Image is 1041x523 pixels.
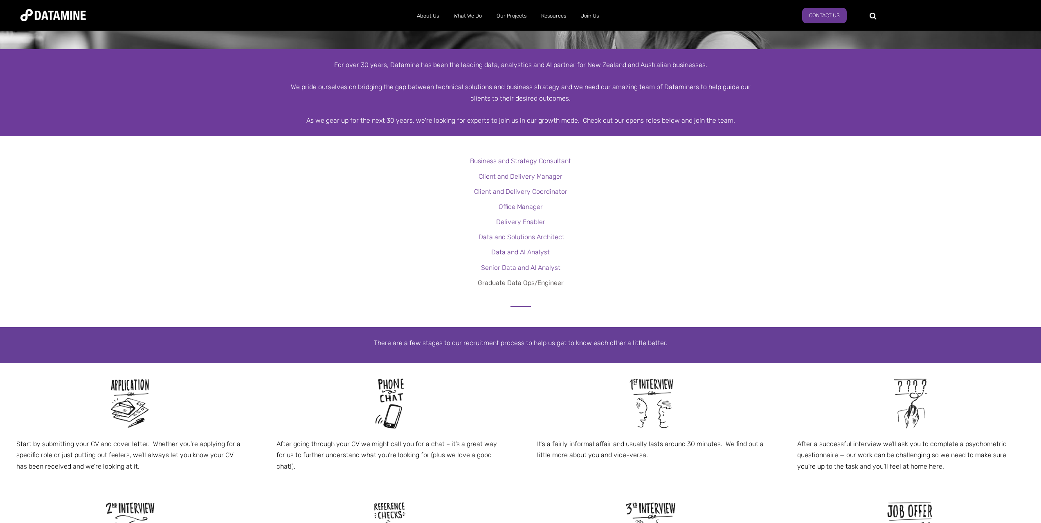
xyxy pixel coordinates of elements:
img: Join Us! [880,373,942,434]
p: Start by submitting your CV and cover letter. Whether you’re applying for a specific role or just... [16,438,244,472]
a: Office Manager [499,203,543,211]
p: After a successful interview we’ll ask you to complete a psychometric questionnaire — our work ca... [797,438,1025,472]
a: Our Projects [489,5,534,27]
p: It’s a fairly informal affair and usually lasts around 30 minutes. We find out a little more abou... [537,438,764,460]
div: As we gear up for the next 30 years, we're looking for experts to join us in our growth mode. Che... [288,115,754,126]
div: For over 30 years, Datamine has been the leading data, analystics and AI partner for New Zealand ... [288,59,754,70]
a: Join Us [573,5,606,27]
a: Business and Strategy Consultant [470,157,571,165]
p: There are a few stages to our recruitment process to help us get to know each other a little better. [288,337,754,348]
a: Client and Delivery Manager [479,173,562,180]
img: Join Us! [360,373,421,434]
a: Senior Data and AI Analyst [481,264,560,272]
div: We pride ourselves on bridging the gap between technical solutions and business strategy and we n... [288,81,754,103]
a: Data and AI Analyst [491,248,550,256]
a: Delivery Enabler [496,218,545,226]
img: Join Us! [620,373,681,434]
a: About Us [409,5,446,27]
a: Resources [534,5,573,27]
a: Data and Solutions Architect [479,233,564,241]
a: Client and Delivery Coordinator [474,188,567,195]
a: What We Do [446,5,489,27]
a: Contact Us [802,8,847,23]
p: After going through your CV we might call you for a chat – it’s a great way for us to further und... [277,438,504,472]
a: Graduate Data Ops/Engineer [478,279,564,287]
img: Join Us! [99,373,161,434]
img: Datamine [20,9,86,21]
